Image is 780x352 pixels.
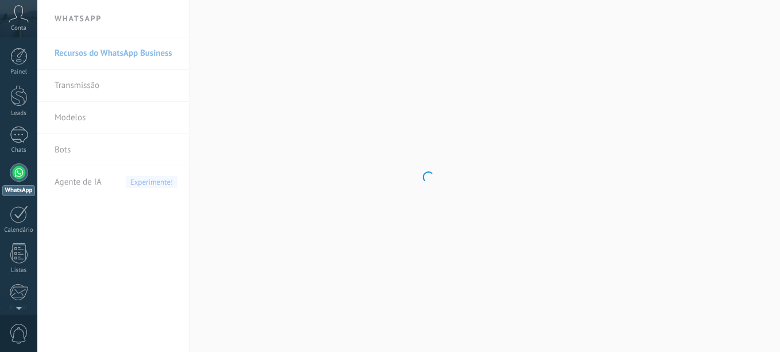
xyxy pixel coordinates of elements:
div: WhatsApp [2,185,35,196]
div: Leads [2,110,36,117]
div: Calendário [2,227,36,234]
div: Chats [2,147,36,154]
div: Painel [2,68,36,76]
span: Conta [11,25,26,32]
div: Listas [2,267,36,274]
